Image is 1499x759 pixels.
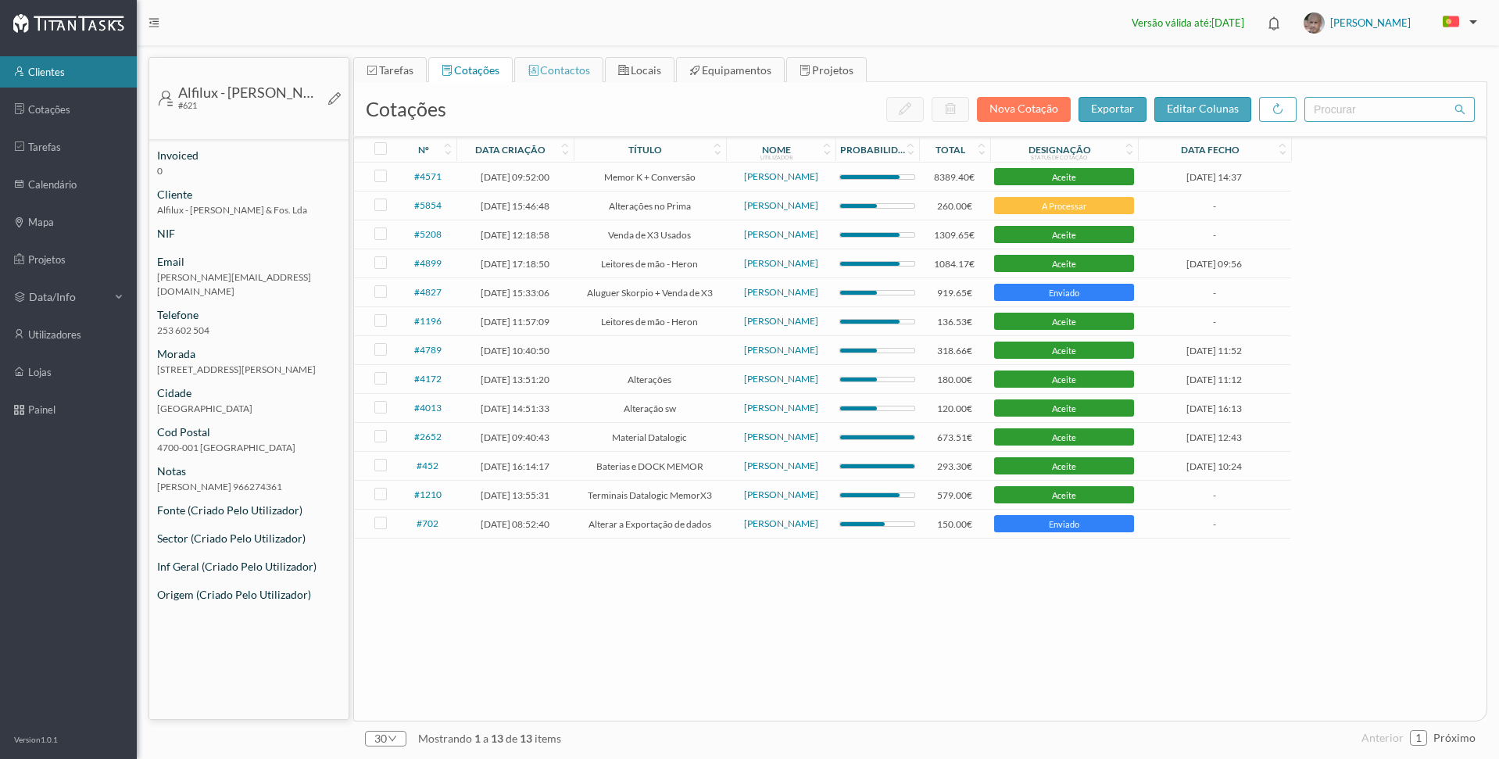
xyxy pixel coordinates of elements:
[923,345,986,356] span: 318.66€
[996,202,1132,210] span: a processar
[1304,97,1475,122] input: procurar
[414,199,442,211] span: #5854
[996,231,1132,239] span: aceite
[578,489,723,501] span: Terminais Datalogic MemorX3
[744,373,818,385] a: [PERSON_NAME]
[923,316,986,328] span: 136.53€
[178,85,321,99] div: Alfilux - [PERSON_NAME] & Fos. Lda
[631,63,661,77] span: locais
[744,460,818,471] a: [PERSON_NAME]
[149,463,349,479] div: notas
[460,229,570,241] span: [DATE] 12:18:58
[1142,316,1287,328] span: -
[1142,200,1287,212] span: -
[996,317,1132,326] span: aceite
[535,732,561,745] span: items
[996,173,1132,181] span: aceite
[488,732,506,745] span: 13
[149,479,349,502] span: [PERSON_NAME] 966274361
[1142,287,1287,299] span: -
[14,734,58,746] p: Version 1.0.1
[149,225,349,242] div: NIF
[923,171,986,183] span: 8389.40€
[1186,460,1242,472] span: [DATE] 10:24
[989,102,1058,115] span: nova cotação
[578,518,723,530] span: Alterar a Exportação de dados
[996,520,1132,528] span: enviado
[149,362,349,385] span: [STREET_ADDRESS][PERSON_NAME]
[578,374,723,385] span: Alterações
[923,489,986,501] span: 579.00€
[149,253,349,270] div: email
[460,489,570,501] span: [DATE] 13:55:31
[744,170,818,182] a: [PERSON_NAME]
[460,287,570,299] span: [DATE] 15:33:06
[1361,725,1404,750] li: Página Anterior
[578,229,723,241] span: Venda de X3 Usados
[149,202,349,225] span: Alfilux - [PERSON_NAME] & Fos. Lda
[923,374,986,385] span: 180.00€
[744,228,818,240] a: [PERSON_NAME]
[460,460,570,472] span: [DATE] 16:14:17
[1186,374,1242,385] span: [DATE] 11:12
[414,170,442,182] span: #4571
[149,530,349,546] div: Sector (criado pelo utilizador)
[414,489,442,500] span: #1210
[1454,104,1465,115] i: icon: search
[149,186,349,202] div: cliente
[936,144,965,156] div: total
[149,586,349,603] div: Origem (criado pelo utilizador)
[578,258,723,270] span: Leitores de mão - Heron
[578,200,723,212] span: Alterações no Prima
[996,404,1132,413] span: aceite
[1142,229,1287,241] span: -
[13,13,124,33] img: Logo
[418,144,429,156] div: nº
[744,431,818,442] a: [PERSON_NAME]
[744,286,818,298] a: [PERSON_NAME]
[1154,97,1251,122] button: editar colunas
[744,315,818,327] a: [PERSON_NAME]
[1181,144,1240,156] div: data fecho
[1029,144,1091,156] div: designação
[414,431,442,442] span: #2652
[149,502,349,518] div: Fonte (criado pelo utilizador)
[702,63,771,77] span: equipamentos
[1361,731,1404,744] span: anterior
[578,316,723,328] span: Leitores de mão - Heron
[1079,97,1147,122] button: exportar
[923,229,986,241] span: 1309.65€
[1142,518,1287,530] span: -
[1304,13,1325,34] img: txTsP8FTIqgEhwJwtkAAAAASUVORK5CYII=
[178,100,197,110] span: #621
[379,63,413,77] span: tarefas
[414,257,442,269] span: #4899
[387,734,397,743] i: icon: down
[762,144,791,156] div: nome
[414,228,442,240] span: #5208
[517,732,535,745] span: 13
[812,63,853,77] span: projetos
[460,345,570,356] span: [DATE] 10:40:50
[472,732,483,745] span: 1
[1186,431,1242,443] span: [DATE] 12:43
[923,258,986,270] span: 1084.17€
[744,489,818,500] a: [PERSON_NAME]
[744,344,818,356] a: [PERSON_NAME]
[840,144,906,156] div: probabilidade
[578,403,723,414] span: Alteração sw
[149,440,349,463] span: 4700-001 [GEOGRAPHIC_DATA]
[460,258,570,270] span: [DATE] 17:18:50
[460,171,570,183] span: [DATE] 09:52:00
[996,260,1132,268] span: aceite
[414,373,442,385] span: #4172
[454,63,499,77] span: cotações
[1186,258,1242,270] span: [DATE] 09:56
[1186,345,1242,356] span: [DATE] 11:52
[1411,726,1426,750] a: 1
[744,257,818,269] a: [PERSON_NAME]
[578,460,723,472] span: Baterias e DOCK MEMOR
[149,306,349,323] div: telefone
[149,163,349,186] span: 0
[1410,730,1427,746] li: 1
